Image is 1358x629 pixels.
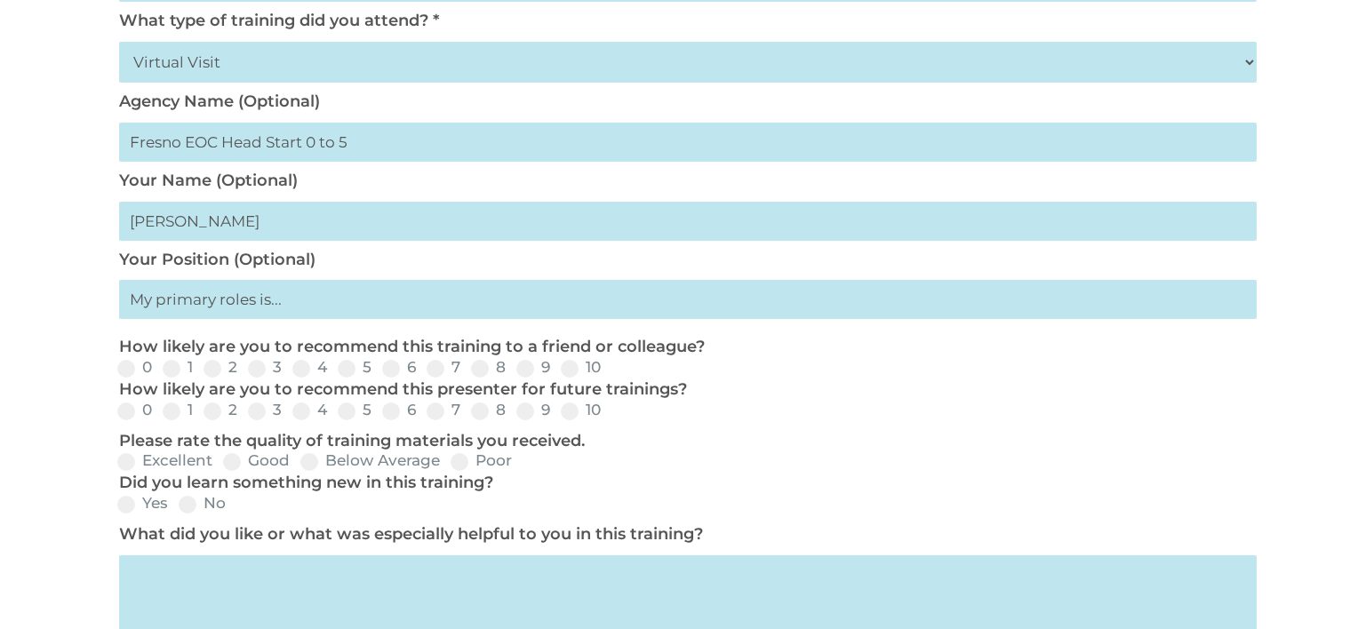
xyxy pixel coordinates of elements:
[561,360,601,375] label: 10
[119,473,1248,494] p: Did you learn something new in this training?
[179,496,226,511] label: No
[119,171,298,190] label: Your Name (Optional)
[223,453,290,468] label: Good
[300,453,440,468] label: Below Average
[471,402,506,418] label: 8
[119,431,1248,452] p: Please rate the quality of training materials you received.
[382,402,416,418] label: 6
[292,360,327,375] label: 4
[427,360,460,375] label: 7
[119,337,1248,358] p: How likely are you to recommend this training to a friend or colleague?
[471,360,506,375] label: 8
[248,360,282,375] label: 3
[119,379,1248,401] p: How likely are you to recommend this presenter for future trainings?
[117,360,152,375] label: 0
[427,402,460,418] label: 7
[163,402,193,418] label: 1
[516,360,550,375] label: 9
[119,11,439,30] label: What type of training did you attend? *
[119,250,316,269] label: Your Position (Optional)
[119,123,1257,162] input: Head Start Agency
[119,202,1257,241] input: First Last
[382,360,416,375] label: 6
[119,92,320,111] label: Agency Name (Optional)
[117,402,152,418] label: 0
[117,453,212,468] label: Excellent
[204,360,237,375] label: 2
[338,360,371,375] label: 5
[248,402,282,418] label: 3
[117,496,168,511] label: Yes
[119,524,703,544] label: What did you like or what was especially helpful to you in this training?
[292,402,327,418] label: 4
[163,360,193,375] label: 1
[451,453,512,468] label: Poor
[516,402,550,418] label: 9
[119,280,1257,319] input: My primary roles is...
[204,402,237,418] label: 2
[561,402,601,418] label: 10
[338,402,371,418] label: 5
